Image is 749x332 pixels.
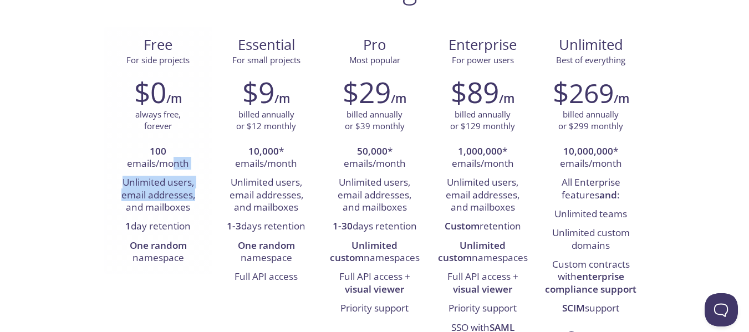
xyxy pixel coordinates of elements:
h2: $89 [451,75,499,109]
li: Unlimited users, email addresses, and mailboxes [113,173,204,217]
strong: Unlimited custom [438,239,506,264]
strong: enterprise compliance support [545,270,636,295]
strong: 1,000,000 [458,145,502,157]
li: * emails/month [545,142,636,174]
span: Most popular [349,54,400,65]
p: billed annually or $129 monthly [450,109,515,132]
h6: /m [391,89,406,108]
li: Unlimited users, email addresses, and mailboxes [437,173,528,217]
p: billed annually or $299 monthly [558,109,623,132]
span: Pro [329,35,420,54]
span: For small projects [232,54,300,65]
strong: One random [238,239,295,252]
h2: $0 [134,75,166,109]
li: * emails/month [221,142,312,174]
strong: 10,000,000 [563,145,613,157]
iframe: Help Scout Beacon - Open [705,293,738,326]
h2: $ [553,75,614,109]
p: billed annually or $12 monthly [236,109,296,132]
li: support [545,299,636,318]
li: * emails/month [329,142,420,174]
li: Priority support [437,299,528,318]
li: Full API access [221,268,312,287]
strong: 50,000 [357,145,388,157]
strong: Unlimited custom [330,239,398,264]
li: namespaces [437,237,528,268]
h6: /m [499,89,514,108]
li: day retention [113,217,204,236]
span: Essential [221,35,312,54]
strong: visual viewer [453,283,512,295]
span: For power users [452,54,514,65]
strong: 100 [150,145,166,157]
strong: Custom [445,219,480,232]
li: retention [437,217,528,236]
li: namespace [113,237,204,268]
h2: $29 [343,75,391,109]
li: emails/month [113,142,204,174]
span: Enterprise [437,35,528,54]
span: For side projects [126,54,190,65]
span: Free [113,35,203,54]
li: namespace [221,237,312,268]
h2: $9 [242,75,274,109]
li: Priority support [329,299,420,318]
li: Full API access + [329,268,420,299]
strong: 10,000 [248,145,279,157]
h6: /m [166,89,182,108]
li: Unlimited users, email addresses, and mailboxes [221,173,312,217]
li: namespaces [329,237,420,268]
li: All Enterprise features : [545,173,636,205]
span: Best of everything [556,54,625,65]
li: days retention [329,217,420,236]
h6: /m [274,89,290,108]
li: Unlimited users, email addresses, and mailboxes [329,173,420,217]
li: Custom contracts with [545,256,636,299]
strong: and [599,188,617,201]
li: days retention [221,217,312,236]
strong: SCIM [562,302,585,314]
strong: 1 [125,219,131,232]
li: Unlimited custom domains [545,224,636,256]
p: always free, forever [135,109,181,132]
li: Full API access + [437,268,528,299]
strong: visual viewer [345,283,404,295]
p: billed annually or $39 monthly [345,109,405,132]
h6: /m [614,89,629,108]
span: Unlimited [559,35,623,54]
strong: One random [130,239,187,252]
li: Unlimited teams [545,205,636,224]
strong: 1-3 [227,219,241,232]
strong: 1-30 [333,219,353,232]
li: * emails/month [437,142,528,174]
span: 269 [569,75,614,111]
